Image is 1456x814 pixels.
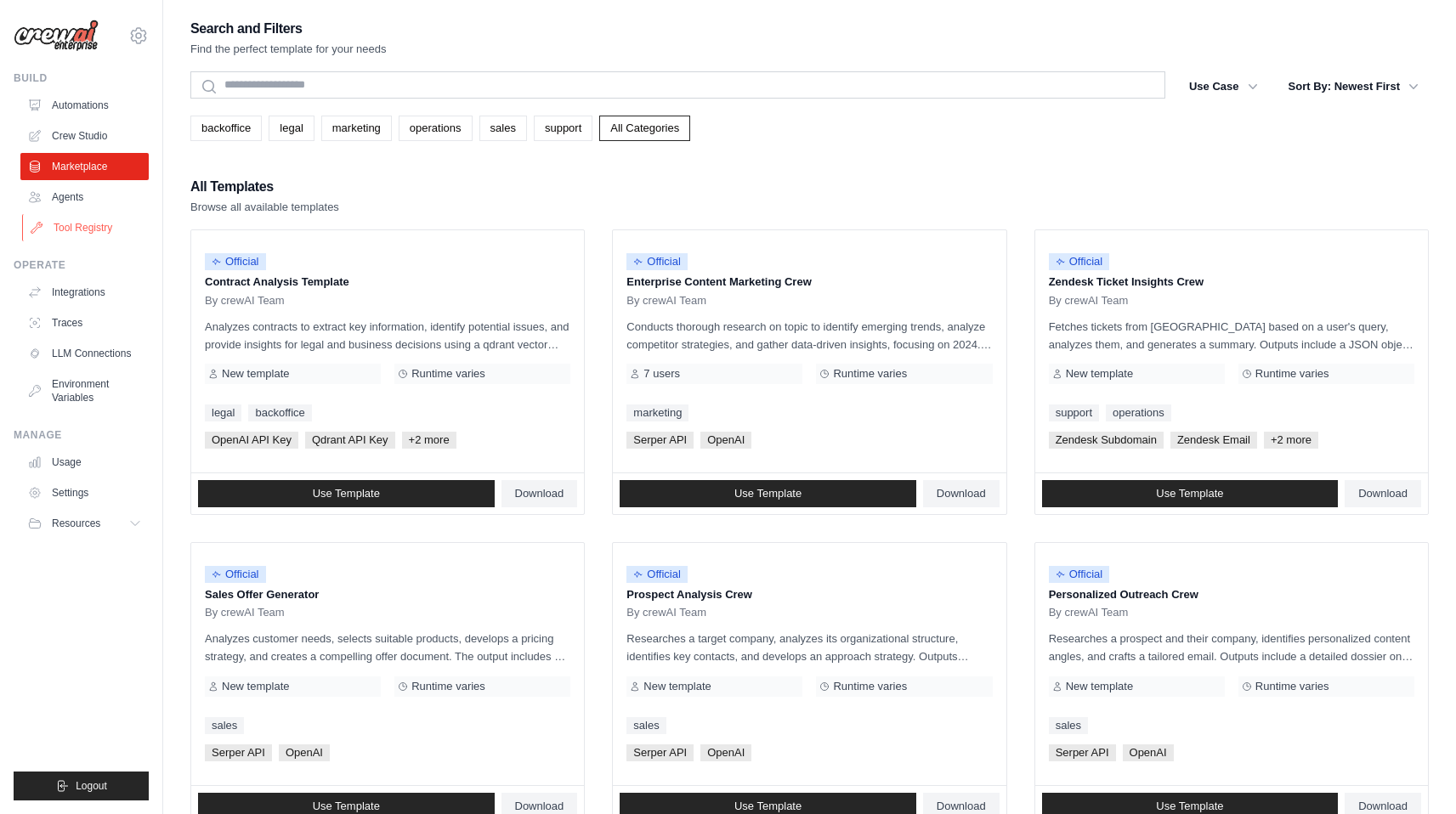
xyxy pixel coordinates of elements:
[76,779,107,793] span: Logout
[402,432,456,449] span: +2 more
[1106,404,1171,421] a: operations
[833,680,907,693] span: Runtime varies
[1049,404,1099,421] a: support
[205,404,241,421] a: legal
[1066,367,1133,381] span: New template
[222,367,289,381] span: New template
[626,253,688,270] span: Official
[1358,487,1408,500] span: Download
[205,274,570,291] p: Contract Analysis Template
[1049,318,1414,353] p: Fetches tickets from [GEOGRAPHIC_DATA] based on a user's query, analyzes them, and generates a su...
[20,92,149,119] a: Automations
[1264,432,1318,449] span: +2 more
[190,41,387,58] p: Find the perfect template for your needs
[20,449,149,476] a: Usage
[1123,744,1174,761] span: OpenAI
[1049,606,1129,619] span: By crewAI Team
[248,404,311,421] a: backoffice
[620,480,916,507] a: Use Template
[20,370,149,411] a: Environment Variables
[626,318,992,353] p: Conducts thorough research on topic to identify emerging trends, analyze competitor strategies, a...
[1255,367,1329,381] span: Runtime varies
[305,432,395,449] span: Qdrant API Key
[626,717,666,734] a: sales
[1049,432,1164,449] span: Zendesk Subdomain
[1156,487,1223,500] span: Use Template
[205,432,298,449] span: OpenAI API Key
[14,20,99,52] img: Logo
[1049,630,1414,665] p: Researches a prospect and their company, identifies personalized content angles, and crafts a tai...
[833,367,907,381] span: Runtime varies
[411,680,485,693] span: Runtime varies
[626,566,688,583] span: Official
[399,116,473,141] a: operations
[501,480,578,507] a: Download
[626,606,706,619] span: By crewAI Team
[734,487,802,500] span: Use Template
[937,487,986,500] span: Download
[734,800,802,813] span: Use Template
[20,153,149,180] a: Marketplace
[643,680,711,693] span: New template
[937,800,986,813] span: Download
[205,606,285,619] span: By crewAI Team
[626,404,688,421] a: marketing
[52,517,100,530] span: Resources
[20,122,149,150] a: Crew Studio
[205,566,266,583] span: Official
[1255,680,1329,693] span: Runtime varies
[626,274,992,291] p: Enterprise Content Marketing Crew
[1066,680,1133,693] span: New template
[205,717,244,734] a: sales
[20,340,149,367] a: LLM Connections
[1179,71,1268,102] button: Use Case
[205,294,285,308] span: By crewAI Team
[643,367,680,381] span: 7 users
[14,772,149,800] button: Logout
[269,116,314,141] a: legal
[1049,744,1116,761] span: Serper API
[626,630,992,665] p: Researches a target company, analyzes its organizational structure, identifies key contacts, and ...
[205,744,272,761] span: Serper API
[1049,274,1414,291] p: Zendesk Ticket Insights Crew
[1049,586,1414,603] p: Personalized Outreach Crew
[700,744,751,761] span: OpenAI
[20,510,149,537] button: Resources
[1345,480,1421,507] a: Download
[321,116,392,141] a: marketing
[599,116,690,141] a: All Categories
[222,680,289,693] span: New template
[626,432,694,449] span: Serper API
[626,586,992,603] p: Prospect Analysis Crew
[515,800,564,813] span: Download
[20,279,149,306] a: Integrations
[1049,294,1129,308] span: By crewAI Team
[1042,480,1339,507] a: Use Template
[626,294,706,308] span: By crewAI Team
[626,744,694,761] span: Serper API
[1049,566,1110,583] span: Official
[1358,800,1408,813] span: Download
[14,428,149,442] div: Manage
[190,116,262,141] a: backoffice
[700,432,751,449] span: OpenAI
[1049,253,1110,270] span: Official
[14,71,149,85] div: Build
[205,318,570,353] p: Analyzes contracts to extract key information, identify potential issues, and provide insights fo...
[20,309,149,336] a: Traces
[1156,800,1223,813] span: Use Template
[923,480,1000,507] a: Download
[279,744,330,761] span: OpenAI
[515,487,564,500] span: Download
[190,17,387,41] h2: Search and Filters
[205,630,570,665] p: Analyzes customer needs, selects suitable products, develops a pricing strategy, and creates a co...
[20,184,149,211] a: Agents
[190,199,339,216] p: Browse all available templates
[1049,717,1088,734] a: sales
[411,367,485,381] span: Runtime varies
[1278,71,1429,102] button: Sort By: Newest First
[22,214,150,241] a: Tool Registry
[190,175,339,199] h2: All Templates
[534,116,592,141] a: support
[20,479,149,506] a: Settings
